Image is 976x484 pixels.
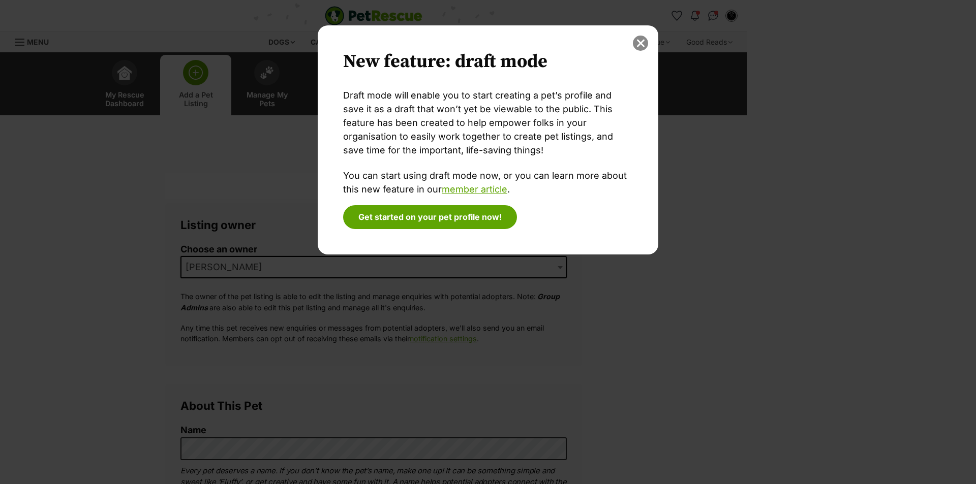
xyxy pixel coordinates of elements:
[343,169,633,196] p: You can start using draft mode now, or you can learn more about this new feature in our .
[343,88,633,157] p: Draft mode will enable you to start creating a pet’s profile and save it as a draft that won’t ye...
[343,205,517,229] button: Get started on your pet profile now!
[442,184,507,195] a: member article
[633,36,648,51] button: close
[343,51,633,73] h2: New feature: draft mode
